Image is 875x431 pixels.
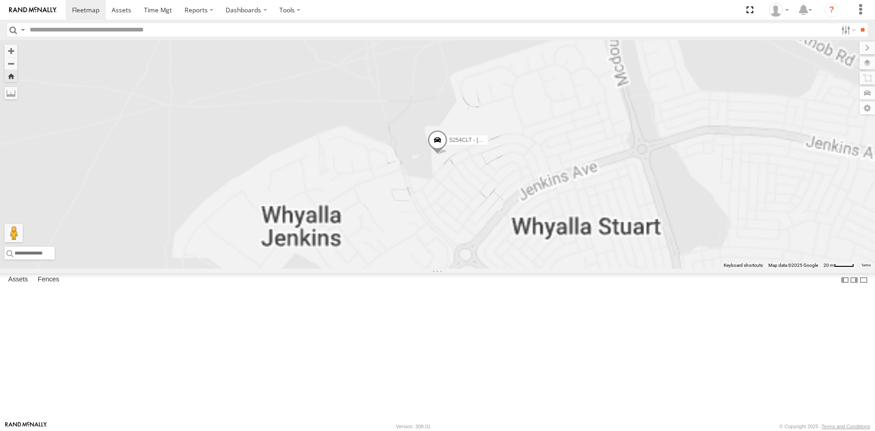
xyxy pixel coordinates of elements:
div: Version: 308.01 [396,424,431,429]
label: Search Filter Options [838,23,857,36]
button: Zoom out [5,57,17,70]
img: rand-logo.svg [9,7,57,13]
div: Peter Lu [766,3,792,17]
a: Visit our Website [5,422,47,431]
label: Fences [33,274,64,286]
i: ? [824,3,839,17]
button: Drag Pegman onto the map to open Street View [5,224,23,242]
label: Measure [5,87,17,99]
button: Zoom Home [5,70,17,82]
label: Dock Summary Table to the Right [849,273,859,286]
label: Search Query [19,23,26,36]
button: Zoom in [5,45,17,57]
label: Dock Summary Table to the Left [840,273,849,286]
label: Map Settings [860,102,875,114]
span: Map data ©2025 Google [768,263,818,268]
button: Map Scale: 20 m per 40 pixels [821,262,857,269]
span: 20 m [824,263,834,268]
button: Keyboard shortcuts [724,262,763,269]
label: Assets [4,274,32,286]
a: Terms (opens in new tab) [861,264,871,267]
div: © Copyright 2025 - [779,424,870,429]
label: Hide Summary Table [859,273,868,286]
span: S254CLT - [PERSON_NAME] [449,136,522,143]
a: Terms and Conditions [822,424,870,429]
